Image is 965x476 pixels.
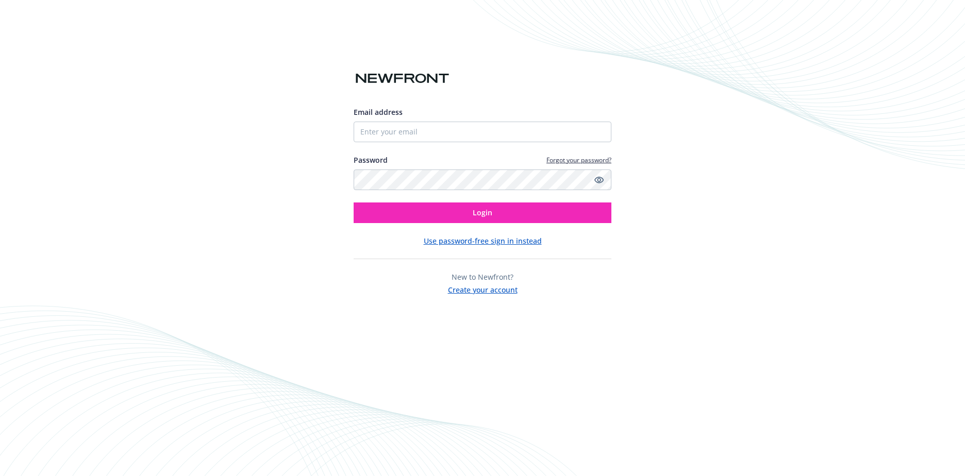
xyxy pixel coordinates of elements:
[424,235,542,246] button: Use password-free sign in instead
[452,272,513,282] span: New to Newfront?
[354,70,451,88] img: Newfront logo
[354,155,388,165] label: Password
[546,156,611,164] a: Forgot your password?
[593,174,605,186] a: Show password
[354,202,611,223] button: Login
[354,107,403,117] span: Email address
[448,282,518,295] button: Create your account
[354,122,611,142] input: Enter your email
[473,208,492,217] span: Login
[354,169,611,190] input: Enter your password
